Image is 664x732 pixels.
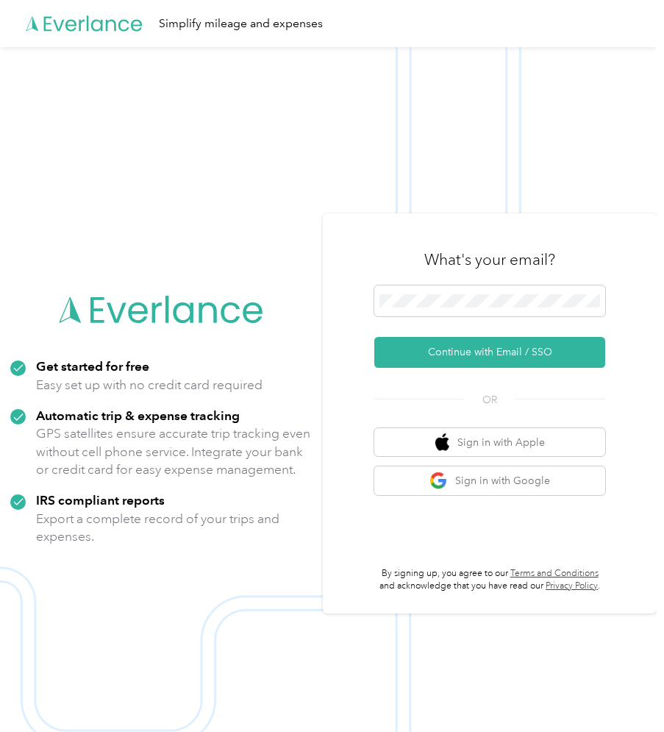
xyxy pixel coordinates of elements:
strong: Automatic trip & expense tracking [36,408,240,423]
h3: What's your email? [424,249,555,270]
img: google logo [429,472,448,490]
p: GPS satellites ensure accurate trip tracking even without cell phone service. Integrate your bank... [36,424,313,479]
span: OR [464,392,515,408]
iframe: Everlance-gr Chat Button Frame [582,650,664,732]
a: Privacy Policy [546,580,598,591]
button: Continue with Email / SSO [374,337,605,368]
button: google logoSign in with Google [374,466,605,495]
strong: Get started for free [36,358,149,374]
strong: IRS compliant reports [36,492,165,508]
p: Easy set up with no credit card required [36,376,263,394]
a: Terms and Conditions [510,568,599,579]
div: Simplify mileage and expenses [159,15,323,33]
img: apple logo [435,433,450,452]
button: apple logoSign in with Apple [374,428,605,457]
p: By signing up, you agree to our and acknowledge that you have read our . [374,567,605,593]
p: Export a complete record of your trips and expenses. [36,510,313,546]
